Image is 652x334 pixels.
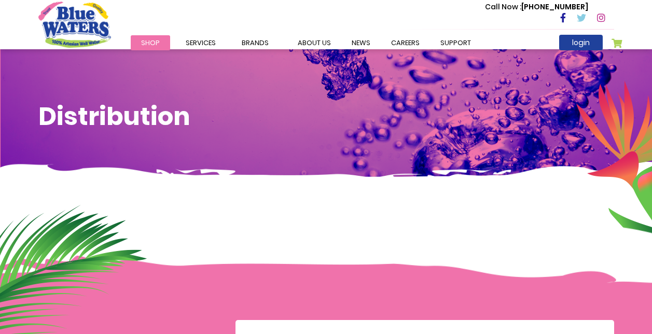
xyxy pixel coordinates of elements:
a: login [559,35,603,50]
span: Services [186,38,216,48]
span: Call Now : [485,2,521,12]
a: careers [381,35,430,50]
h1: Distribution [38,102,614,132]
span: Brands [242,38,269,48]
a: News [341,35,381,50]
a: about us [287,35,341,50]
a: store logo [38,2,111,47]
a: support [430,35,481,50]
span: Shop [141,38,160,48]
p: [PHONE_NUMBER] [485,2,588,12]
